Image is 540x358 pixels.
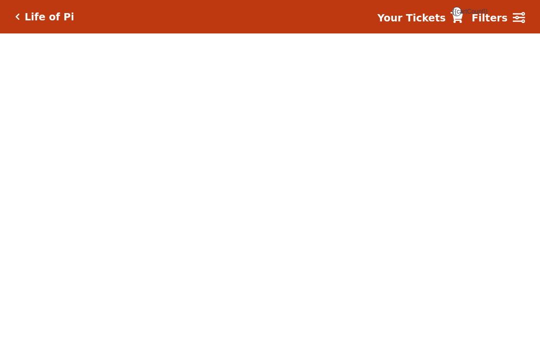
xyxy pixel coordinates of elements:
[452,7,462,16] span: {{cartCount}}
[377,10,463,26] a: Your Tickets {{cartCount}}
[377,12,446,24] strong: Your Tickets
[15,13,20,20] a: Click here to go back to filters
[471,12,508,24] strong: Filters
[25,11,74,23] h5: Life of Pi
[471,10,525,26] a: Filters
